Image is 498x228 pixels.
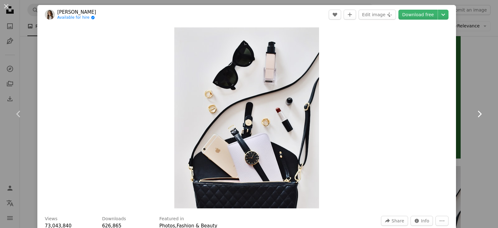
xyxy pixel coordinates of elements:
button: Zoom in on this image [174,27,319,208]
a: Next [461,84,498,144]
button: Choose download size [438,10,449,20]
span: Info [421,216,430,226]
button: Like [329,10,341,20]
button: Add to Collection [344,10,356,20]
button: Share this image [381,216,408,226]
h3: Featured in [159,216,184,222]
a: Available for hire [57,15,96,20]
img: Go to Marissa Grootes's profile [45,10,55,20]
button: Stats about this image [411,216,433,226]
button: More Actions [435,216,449,226]
img: women's sunglasses and black bag with watch and iPhone 6 [174,27,319,208]
span: Share [392,216,404,226]
h3: Views [45,216,58,222]
a: [PERSON_NAME] [57,9,96,15]
h3: Downloads [102,216,126,222]
a: Download free [398,10,438,20]
button: Edit image [359,10,396,20]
